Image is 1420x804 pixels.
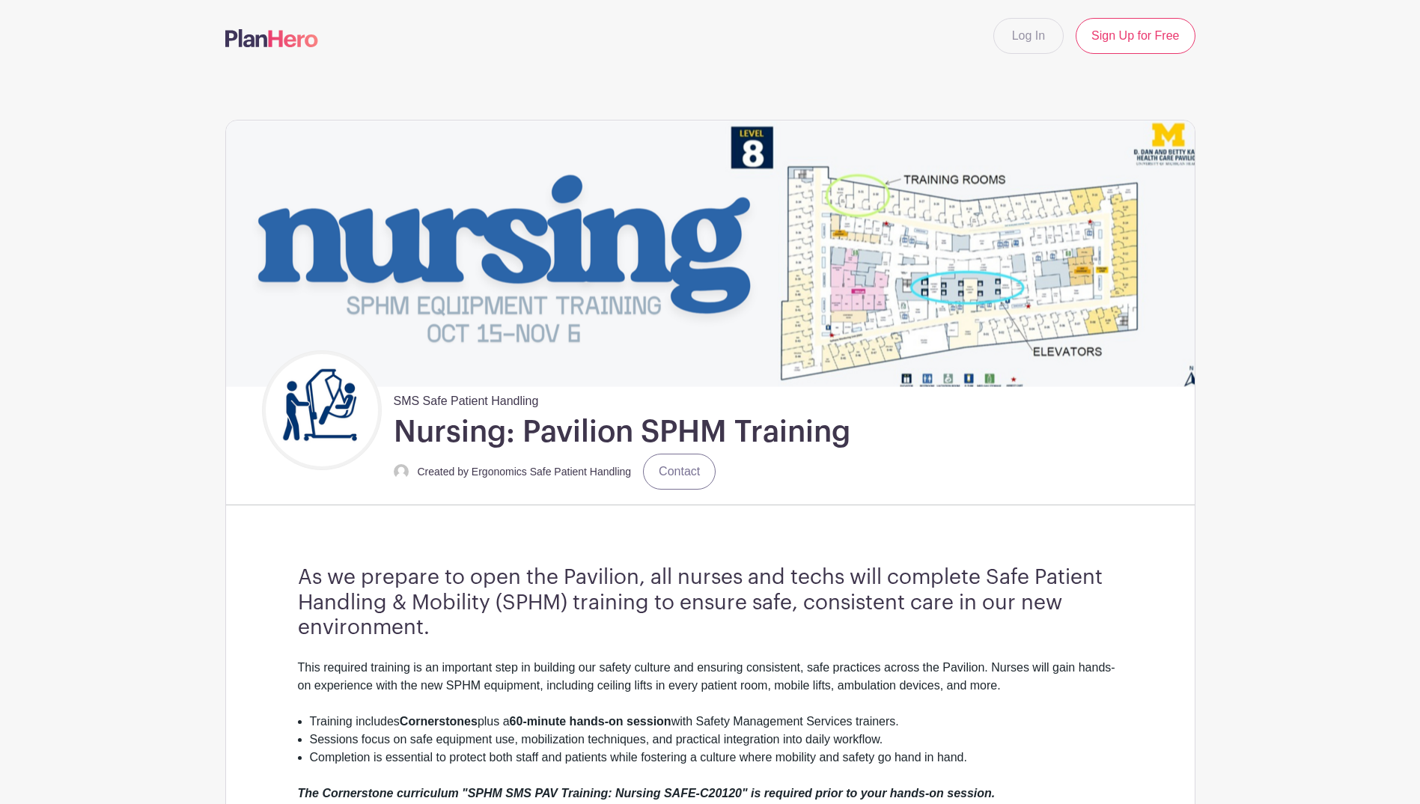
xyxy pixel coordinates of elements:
img: Untitled%20design.png [266,354,378,466]
a: Sign Up for Free [1076,18,1195,54]
li: Sessions focus on safe equipment use, mobilization techniques, and practical integration into dai... [310,731,1123,749]
h3: As we prepare to open the Pavilion, all nurses and techs will complete Safe Patient Handling & Mo... [298,565,1123,641]
img: event_banner_9715.png [226,121,1195,386]
strong: 60-minute hands-on session [510,715,671,728]
a: Contact [643,454,716,490]
em: The Cornerstone curriculum "SPHM SMS PAV Training: Nursing SAFE-C20120" is required prior to your... [298,787,996,800]
div: This required training is an important step in building our safety culture and ensuring consisten... [298,659,1123,713]
h1: Nursing: Pavilion SPHM Training [394,413,850,451]
li: Completion is essential to protect both staff and patients while fostering a culture where mobili... [310,749,1123,767]
span: SMS Safe Patient Handling [394,386,539,410]
li: Training includes plus a with Safety Management Services trainers. [310,713,1123,731]
img: logo-507f7623f17ff9eddc593b1ce0a138ce2505c220e1c5a4e2b4648c50719b7d32.svg [225,29,318,47]
a: Log In [993,18,1064,54]
img: default-ce2991bfa6775e67f084385cd625a349d9dcbb7a52a09fb2fda1e96e2d18dcdb.png [394,464,409,479]
small: Created by Ergonomics Safe Patient Handling [418,466,632,478]
strong: Cornerstones [400,715,478,728]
